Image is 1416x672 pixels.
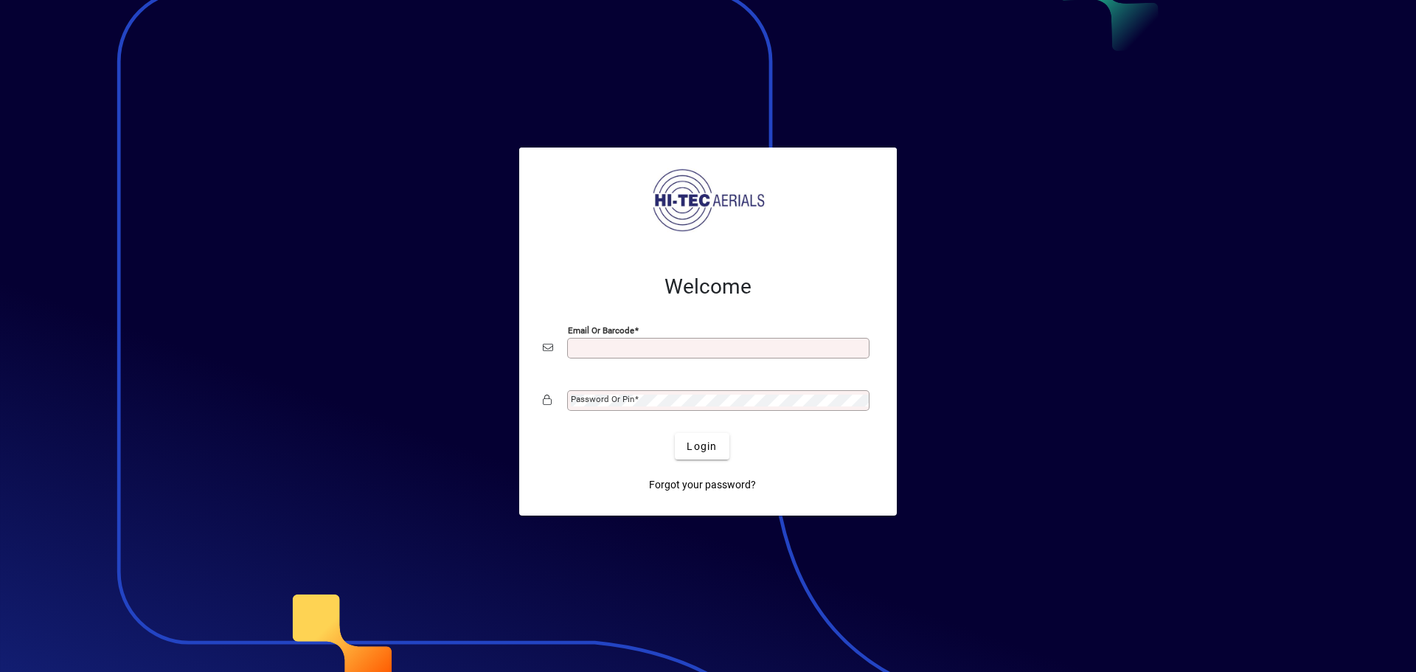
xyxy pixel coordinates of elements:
span: Login [687,439,717,454]
span: Forgot your password? [649,477,756,493]
mat-label: Email or Barcode [568,325,634,336]
button: Login [675,433,729,460]
h2: Welcome [543,274,873,299]
mat-label: Password or Pin [571,394,634,404]
a: Forgot your password? [643,471,762,498]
